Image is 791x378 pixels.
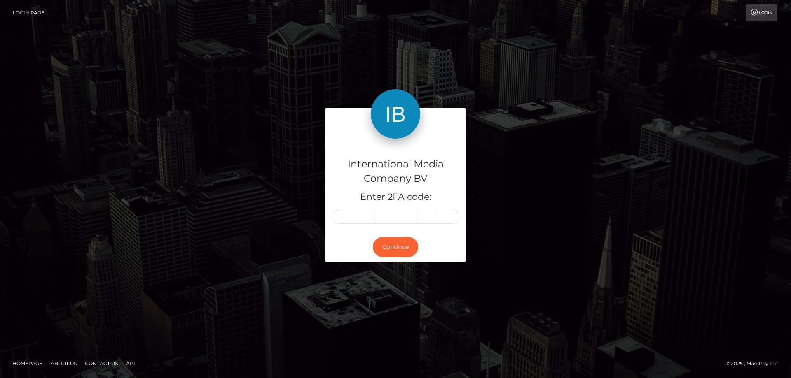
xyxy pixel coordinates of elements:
[746,4,777,21] a: Login
[373,237,418,257] button: Continue
[332,157,459,186] h4: International Media Company BV
[727,359,785,368] div: © 2025 , MassPay Inc.
[47,357,80,370] a: About Us
[332,191,459,204] h5: Enter 2FA code:
[371,89,420,139] img: International Media Company BV
[13,4,44,21] a: Login Page
[82,357,121,370] a: Contact Us
[123,357,138,370] a: API
[9,357,46,370] a: Homepage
